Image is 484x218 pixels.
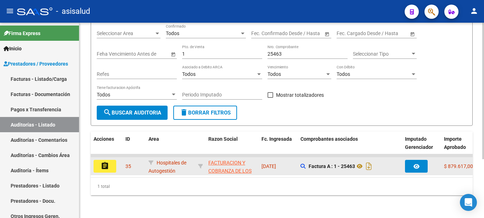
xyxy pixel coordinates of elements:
div: - 30715497456 [208,159,256,174]
div: Open Intercom Messenger [460,194,477,211]
datatable-header-cell: Imputado Gerenciador [402,132,441,163]
mat-icon: delete [180,108,188,117]
input: Fecha fin [283,30,318,37]
datatable-header-cell: Comprobantes asociados [298,132,402,163]
span: ID [125,136,130,142]
span: Todos [166,30,179,36]
span: Borrar Filtros [180,110,231,116]
span: Inicio [4,45,22,52]
span: Buscar Auditoria [103,110,161,116]
datatable-header-cell: ID [123,132,146,163]
i: Descargar documento [364,161,373,172]
button: Buscar Auditoria [97,106,168,120]
span: Todos [337,71,350,77]
mat-icon: person [470,7,478,15]
span: Razon Social [208,136,238,142]
span: 35 [125,163,131,169]
datatable-header-cell: Fc. Ingresada [259,132,298,163]
datatable-header-cell: Importe Aprobado [441,132,480,163]
div: 1 total [91,178,473,195]
span: Firma Express [4,29,40,37]
button: Open calendar [409,30,416,38]
span: Prestadores / Proveedores [4,60,68,68]
mat-icon: search [103,108,112,117]
input: Fecha fin [368,30,403,37]
span: Fc. Ingresada [261,136,292,142]
datatable-header-cell: Area [146,132,195,163]
datatable-header-cell: Acciones [91,132,123,163]
span: FACTURACION Y COBRANZA DE LOS EFECTORES PUBLICOS S.E. [208,160,252,190]
button: Open calendar [323,30,331,38]
mat-icon: menu [6,7,14,15]
input: Fecha inicio [337,30,362,37]
span: - asisalud [56,4,90,19]
span: Seleccionar Area [97,30,154,37]
span: Area [148,136,159,142]
span: Seleccionar Tipo [353,51,410,57]
span: Mostrar totalizadores [276,91,324,99]
span: Acciones [94,136,114,142]
mat-icon: assignment [101,162,109,170]
span: Todos [268,71,281,77]
input: Fecha inicio [251,30,277,37]
span: Todos [182,71,196,77]
span: Comprobantes asociados [300,136,358,142]
span: [DATE] [261,163,276,169]
button: Open calendar [169,50,177,58]
span: Importe Aprobado [444,136,466,150]
button: Borrar Filtros [173,106,237,120]
strong: Factura A : 1 - 25463 [309,163,355,169]
span: Hospitales de Autogestión [148,160,186,174]
span: Imputado Gerenciador [405,136,433,150]
span: $ 879.617,00 [444,163,473,169]
datatable-header-cell: Razon Social [206,132,259,163]
span: Todos [97,92,110,97]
